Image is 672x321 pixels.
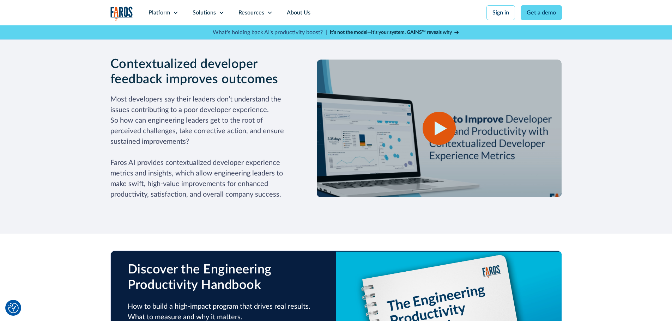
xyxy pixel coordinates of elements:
strong: It’s not the model—it’s your system. GAINS™ reveals why [330,30,452,35]
a: It’s not the model—it’s your system. GAINS™ reveals why [330,29,460,36]
p: Most developers say their leaders don’t understand the issues contributing to a poor developer ex... [110,94,294,200]
a: Get a demo [521,5,562,20]
button: Cookie Settings [8,303,19,313]
p: How to build a high-impact program that drives real results. [128,301,319,312]
h2: Discover the Engineering Productivity Handbook [128,262,319,292]
a: Sign in [486,5,515,20]
a: open lightbox [317,60,562,197]
a: home [110,6,133,21]
div: Solutions [193,8,216,17]
p: What's holding back AI's productivity boost? | [213,28,327,37]
img: Logo of the analytics and reporting company Faros. [110,6,133,21]
h3: Contextualized developer feedback improves outcomes [110,57,294,87]
div: Resources [238,8,264,17]
div: Platform [149,8,170,17]
img: Revisit consent button [8,303,19,313]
